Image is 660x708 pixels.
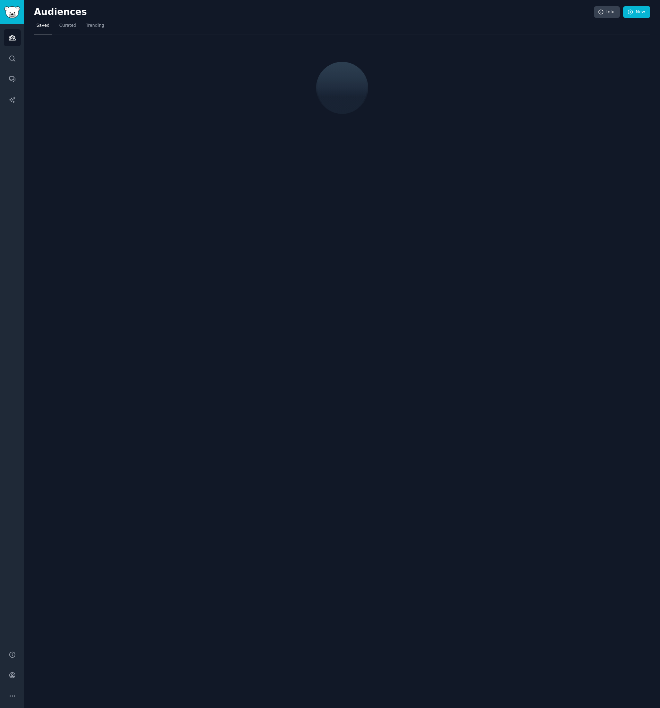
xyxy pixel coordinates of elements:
[59,23,76,29] span: Curated
[36,23,50,29] span: Saved
[57,20,79,34] a: Curated
[4,6,20,18] img: GummySearch logo
[594,6,620,18] a: Info
[86,23,104,29] span: Trending
[623,6,650,18] a: New
[34,7,594,18] h2: Audiences
[34,20,52,34] a: Saved
[84,20,107,34] a: Trending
